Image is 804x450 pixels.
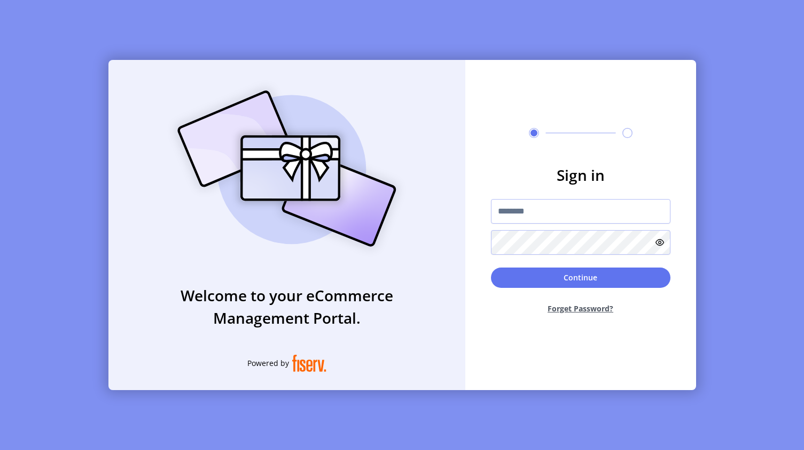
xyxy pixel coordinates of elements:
button: Continue [491,268,670,288]
img: card_Illustration.svg [161,79,412,258]
h3: Welcome to your eCommerce Management Portal. [108,284,465,329]
button: Forget Password? [491,294,670,323]
h3: Sign in [491,164,670,186]
span: Powered by [247,357,289,369]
